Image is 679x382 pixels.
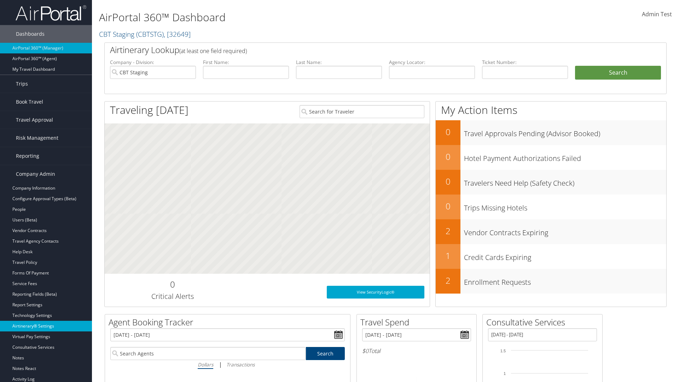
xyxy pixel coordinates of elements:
[110,103,188,117] h1: Traveling [DATE]
[504,371,506,376] tspan: 1
[16,147,39,165] span: Reporting
[436,175,460,187] h2: 0
[500,349,506,353] tspan: 1.5
[99,29,191,39] a: CBT Staging
[464,199,666,213] h3: Trips Missing Hotels
[436,250,460,262] h2: 1
[226,361,255,368] i: Transactions
[642,10,672,18] span: Admin Test
[16,111,53,129] span: Travel Approval
[360,316,476,328] h2: Travel Spend
[575,66,661,80] button: Search
[436,225,460,237] h2: 2
[110,278,235,290] h2: 0
[327,286,424,299] a: View SecurityLogic®
[136,29,164,39] span: ( CBTSTG )
[110,347,306,360] input: Search Agents
[486,316,602,328] h2: Consultative Services
[362,347,368,355] span: $0
[306,347,345,360] a: Search
[16,165,55,183] span: Company Admin
[436,274,460,286] h2: 2
[464,125,666,139] h3: Travel Approvals Pending (Advisor Booked)
[436,170,666,195] a: 0Travelers Need Help (Safety Check)
[436,103,666,117] h1: My Action Items
[164,29,191,39] span: , [ 32649 ]
[464,274,666,287] h3: Enrollment Requests
[389,59,475,66] label: Agency Locator:
[16,93,43,111] span: Book Travel
[203,59,289,66] label: First Name:
[16,5,86,21] img: airportal-logo.png
[99,10,481,25] h1: AirPortal 360™ Dashboard
[179,47,247,55] span: (at least one field required)
[110,44,614,56] h2: Airtinerary Lookup
[436,269,666,294] a: 2Enrollment Requests
[482,59,568,66] label: Ticket Number:
[642,4,672,25] a: Admin Test
[198,361,213,368] i: Dollars
[16,129,58,147] span: Risk Management
[110,360,345,369] div: |
[300,105,424,118] input: Search for Traveler
[436,145,666,170] a: 0Hotel Payment Authorizations Failed
[464,224,666,238] h3: Vendor Contracts Expiring
[436,244,666,269] a: 1Credit Cards Expiring
[109,316,350,328] h2: Agent Booking Tracker
[464,249,666,262] h3: Credit Cards Expiring
[362,347,471,355] h6: Total
[110,59,196,66] label: Company - Division:
[436,151,460,163] h2: 0
[436,120,666,145] a: 0Travel Approvals Pending (Advisor Booked)
[16,75,28,93] span: Trips
[16,25,45,43] span: Dashboards
[464,175,666,188] h3: Travelers Need Help (Safety Check)
[296,59,382,66] label: Last Name:
[464,150,666,163] h3: Hotel Payment Authorizations Failed
[436,219,666,244] a: 2Vendor Contracts Expiring
[436,195,666,219] a: 0Trips Missing Hotels
[110,291,235,301] h3: Critical Alerts
[436,200,460,212] h2: 0
[436,126,460,138] h2: 0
